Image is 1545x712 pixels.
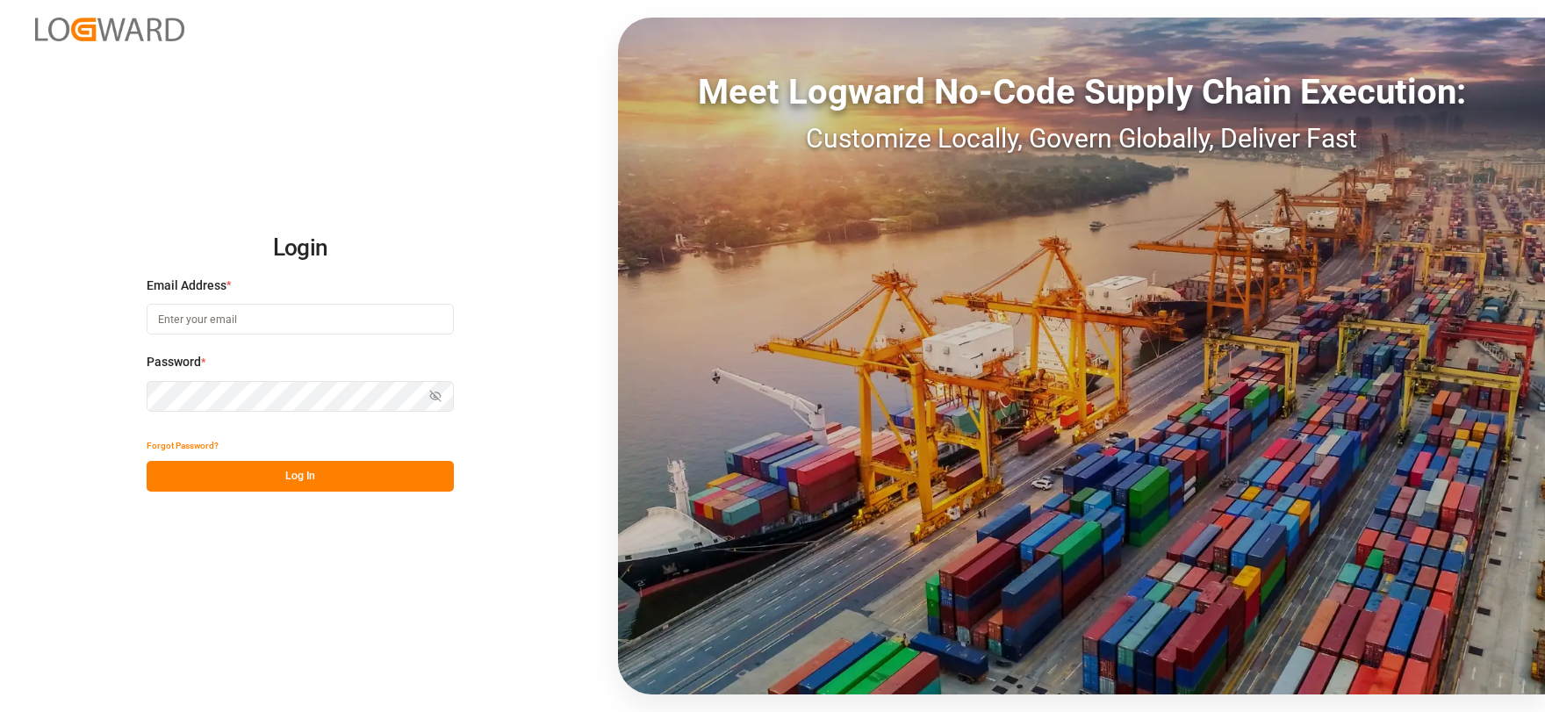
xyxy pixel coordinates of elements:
div: Customize Locally, Govern Globally, Deliver Fast [618,119,1545,158]
button: Forgot Password? [147,430,219,461]
img: Logward_new_orange.png [35,18,184,41]
input: Enter your email [147,304,454,334]
span: Email Address [147,277,226,295]
h2: Login [147,220,454,277]
span: Password [147,353,201,371]
div: Meet Logward No-Code Supply Chain Execution: [618,66,1545,119]
button: Log In [147,461,454,492]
